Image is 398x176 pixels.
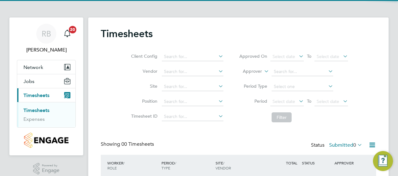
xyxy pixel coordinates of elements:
input: Search for... [162,97,223,106]
a: Go to home page [17,133,76,148]
span: Engage [42,168,59,173]
span: Rob Bennett [17,46,76,54]
button: Timesheets [17,88,75,102]
div: PERIOD [160,157,214,174]
label: Period Type [239,83,267,89]
img: countryside-properties-logo-retina.png [24,133,68,148]
input: Search for... [162,82,223,91]
button: Filter [272,112,292,122]
label: Vendor [129,68,157,74]
span: / [223,160,224,165]
span: Jobs [23,78,34,84]
label: Approver [234,68,262,75]
label: Approved On [239,53,267,59]
span: Select date [317,99,339,104]
input: Search for... [272,67,333,76]
span: Select date [273,54,295,59]
span: / [175,160,176,165]
a: Expenses [23,116,45,122]
a: Powered byEngage [33,163,60,175]
label: Timesheet ID [129,113,157,119]
span: To [305,97,313,105]
a: Timesheets [23,107,49,113]
div: WORKER [106,157,160,174]
input: Search for... [162,112,223,121]
div: Status [311,141,364,150]
span: RB [42,30,51,38]
label: Position [129,98,157,104]
span: 20 [69,26,76,33]
a: 20 [61,24,74,44]
span: Timesheets [23,92,49,98]
span: / [123,160,125,165]
nav: Main navigation [9,17,83,155]
span: Powered by [42,163,59,168]
div: STATUS [300,157,333,169]
button: Engage Resource Center [373,151,393,171]
div: SITE [214,157,268,174]
label: Client Config [129,53,157,59]
span: TOTAL [286,160,297,165]
label: Submitted [329,142,362,148]
span: 0 [353,142,356,148]
label: Period [239,98,267,104]
span: VENDOR [216,165,231,170]
span: Select date [273,99,295,104]
span: ROLE [107,165,117,170]
span: To [305,52,313,60]
span: Network [23,64,43,70]
button: Network [17,60,75,74]
button: Jobs [17,74,75,88]
div: APPROVER [333,157,365,169]
h2: Timesheets [101,27,153,40]
span: Select date [317,54,339,59]
div: Timesheets [17,102,75,127]
span: 00 Timesheets [121,141,154,147]
input: Search for... [162,67,223,76]
span: TYPE [161,165,170,170]
input: Search for... [162,52,223,61]
label: Site [129,83,157,89]
a: RB[PERSON_NAME] [17,24,76,54]
div: Showing [101,141,155,148]
input: Select one [272,82,333,91]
